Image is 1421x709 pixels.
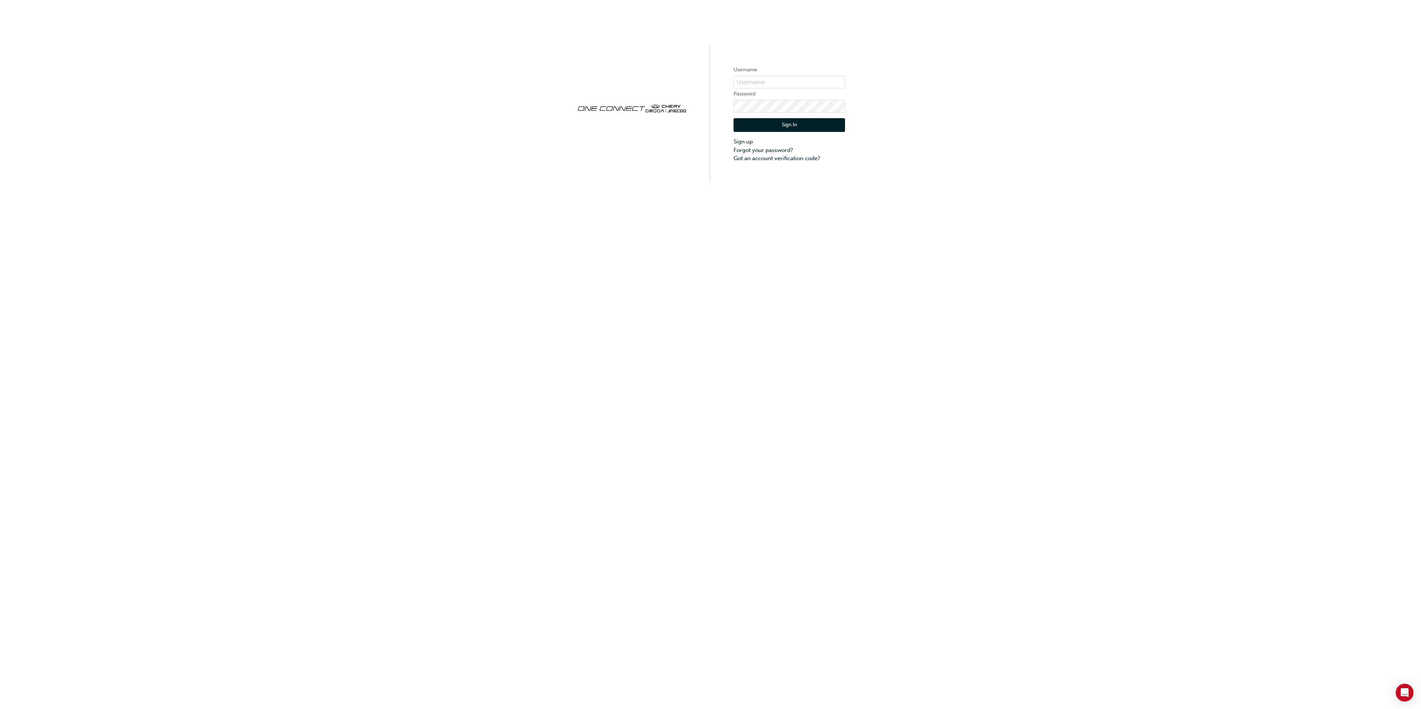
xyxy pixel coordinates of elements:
[734,137,845,146] a: Sign up
[734,90,845,98] label: Password
[734,118,845,132] button: Sign In
[734,154,845,163] a: Got an account verification code?
[576,98,687,117] img: oneconnect
[734,65,845,74] label: Username
[734,76,845,88] input: Username
[734,146,845,155] a: Forgot your password?
[1396,684,1414,702] div: Open Intercom Messenger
